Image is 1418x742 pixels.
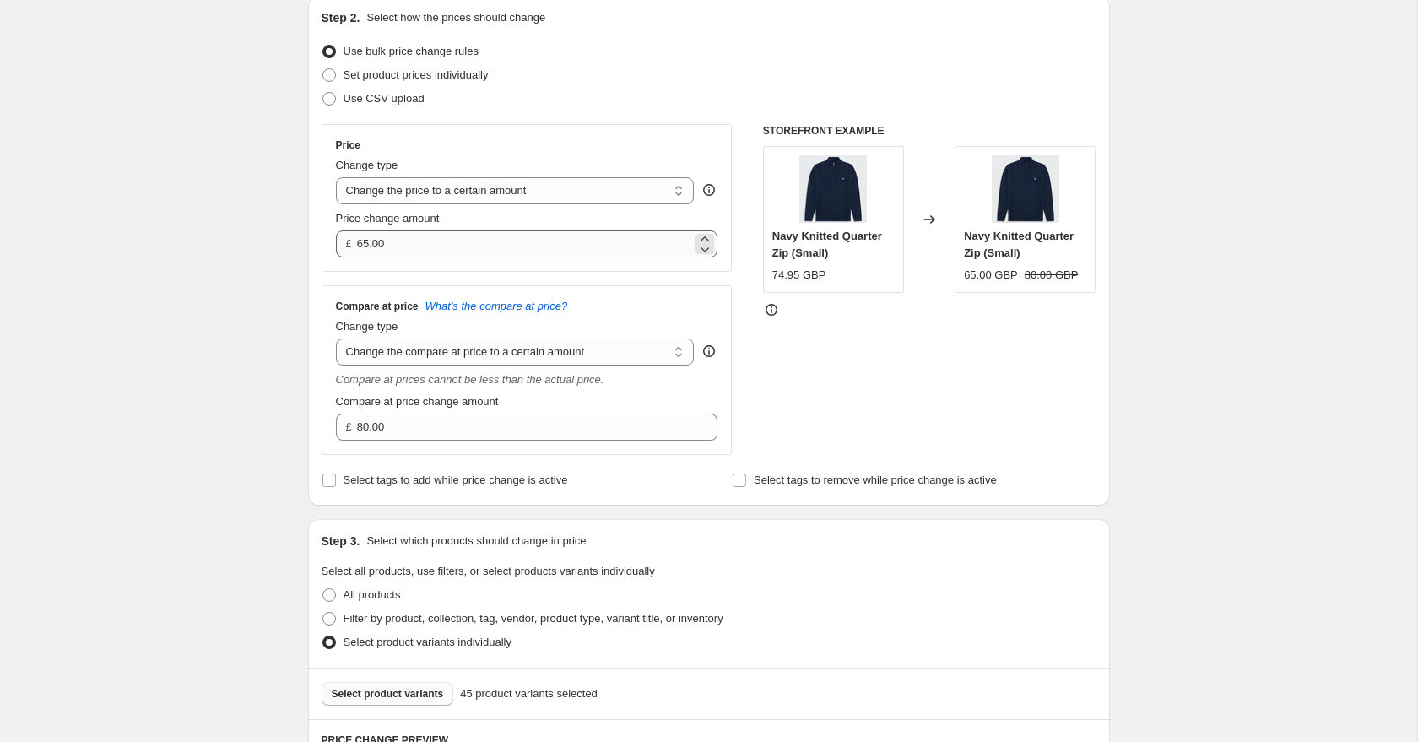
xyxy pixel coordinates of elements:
[336,320,398,333] span: Change type
[336,159,398,171] span: Change type
[1025,267,1079,284] strike: 80.00 GBP
[366,533,586,550] p: Select which products should change in price
[344,588,401,601] span: All products
[344,474,568,486] span: Select tags to add while price change is active
[964,230,1074,259] span: Navy Knitted Quarter Zip (Small)
[799,155,867,223] img: 9AXQ9TCFRR_1_80x.jpg
[322,565,655,577] span: Select all products, use filters, or select products variants individually
[357,230,692,257] input: 80.00
[336,300,419,313] h3: Compare at price
[344,636,511,648] span: Select product variants individually
[346,420,352,433] span: £
[964,267,1018,284] div: 65.00 GBP
[336,138,360,152] h3: Price
[754,474,997,486] span: Select tags to remove while price change is active
[322,682,454,706] button: Select product variants
[344,68,489,81] span: Set product prices individually
[344,45,479,57] span: Use bulk price change rules
[344,92,425,105] span: Use CSV upload
[322,533,360,550] h2: Step 3.
[701,181,717,198] div: help
[772,267,826,284] div: 74.95 GBP
[425,300,568,312] button: What's the compare at price?
[336,373,604,386] i: Compare at prices cannot be less than the actual price.
[366,9,545,26] p: Select how the prices should change
[336,395,499,408] span: Compare at price change amount
[460,685,598,702] span: 45 product variants selected
[322,9,360,26] h2: Step 2.
[336,212,440,225] span: Price change amount
[346,237,352,250] span: £
[772,230,882,259] span: Navy Knitted Quarter Zip (Small)
[332,687,444,701] span: Select product variants
[701,343,717,360] div: help
[357,414,692,441] input: 80.00
[992,155,1059,223] img: 9AXQ9TCFRR_1_80x.jpg
[763,124,1096,138] h6: STOREFRONT EXAMPLE
[344,612,723,625] span: Filter by product, collection, tag, vendor, product type, variant title, or inventory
